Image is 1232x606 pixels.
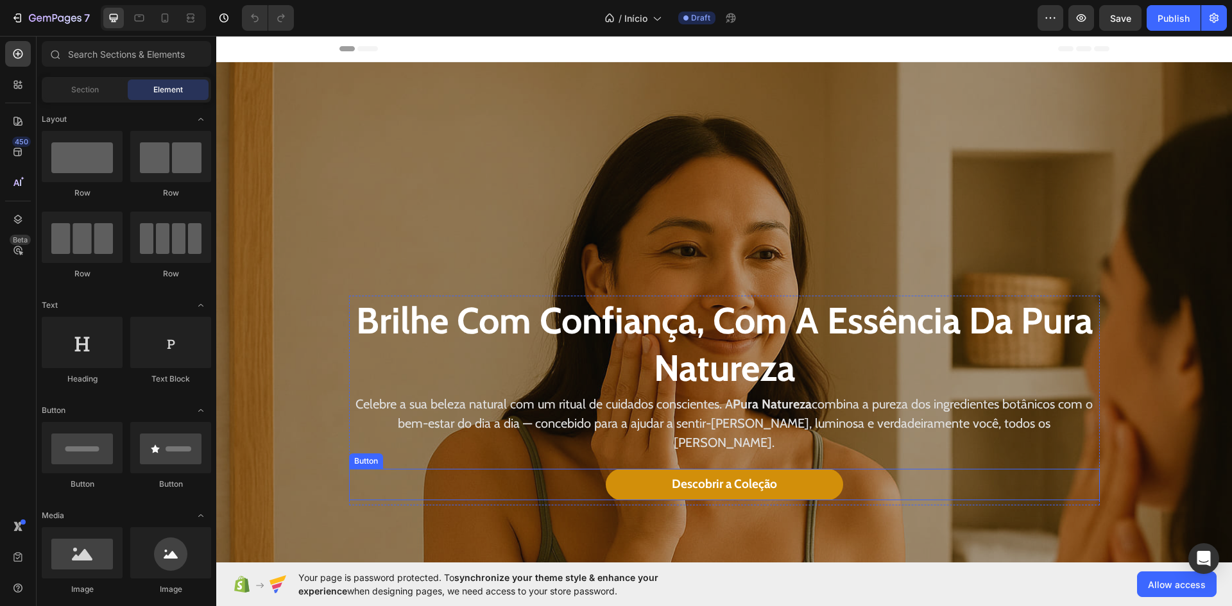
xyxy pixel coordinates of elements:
[191,109,211,130] span: Toggle open
[153,84,183,96] span: Element
[42,373,123,385] div: Heading
[216,36,1232,562] iframe: Design area
[1137,571,1217,597] button: Allow access
[130,478,211,490] div: Button
[130,373,211,385] div: Text Block
[42,114,67,125] span: Layout
[298,572,658,596] span: synchronize your theme style & enhance your experience
[389,433,627,464] a: Descobrir a Coleção
[619,12,622,25] span: /
[191,400,211,421] span: Toggle open
[130,187,211,199] div: Row
[624,12,647,25] span: Início
[5,5,96,31] button: 7
[1188,543,1219,574] div: Open Intercom Messenger
[84,10,90,26] p: 7
[456,441,561,455] span: Descobrir a Coleção
[1147,5,1201,31] button: Publish
[42,510,64,521] span: Media
[135,419,164,431] div: Button
[10,235,31,245] div: Beta
[191,295,211,316] span: Toggle open
[298,571,708,598] span: Your page is password protected. To when designing pages, we need access to your store password.
[42,187,123,199] div: Row
[12,137,31,147] div: 450
[130,268,211,280] div: Row
[42,299,58,311] span: Text
[42,268,123,280] div: Row
[42,405,65,416] span: Button
[517,360,595,376] strong: Pura Natureza
[1110,13,1131,24] span: Save
[691,12,710,24] span: Draft
[242,5,294,31] div: Undo/Redo
[71,84,99,96] span: Section
[191,505,211,526] span: Toggle open
[42,584,123,595] div: Image
[1099,5,1142,31] button: Save
[42,478,123,490] div: Button
[130,584,211,595] div: Image
[1148,578,1206,591] span: Allow access
[42,41,211,67] input: Search Sections & Elements
[1158,12,1190,25] div: Publish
